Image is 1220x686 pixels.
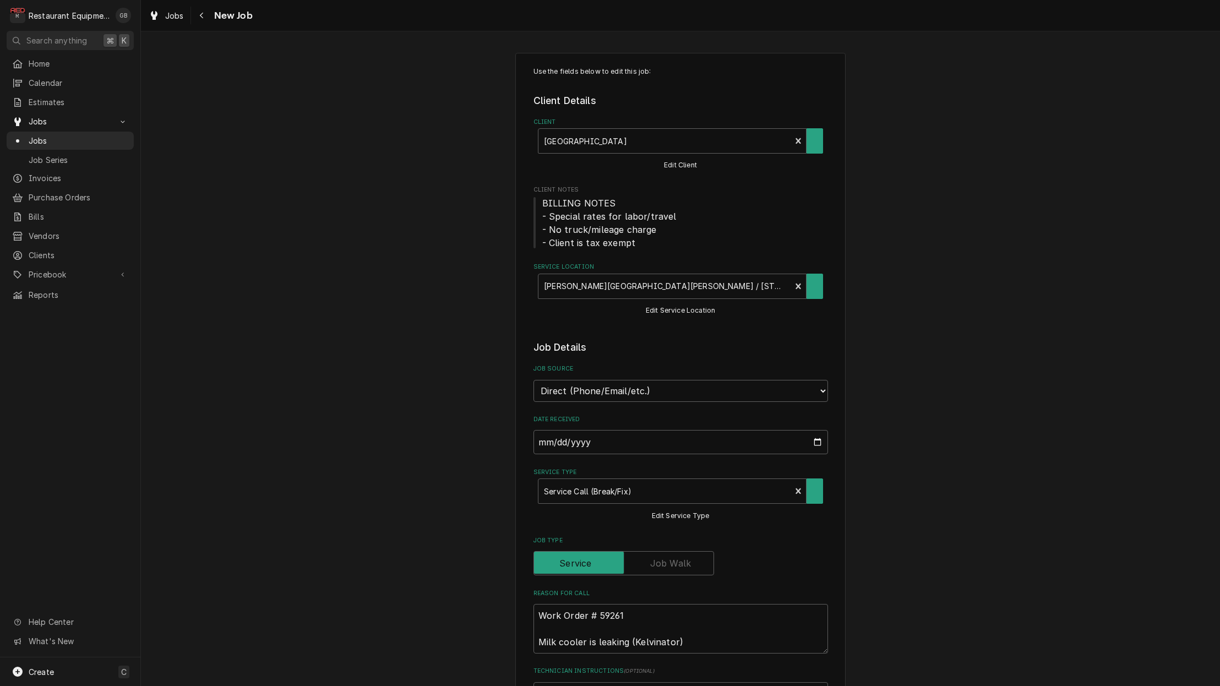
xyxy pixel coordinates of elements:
[533,118,828,127] label: Client
[29,116,112,127] span: Jobs
[7,31,134,50] button: Search anything⌘K
[533,468,828,522] div: Service Type
[533,186,828,194] span: Client Notes
[106,35,114,46] span: ⌘
[29,667,54,677] span: Create
[807,274,823,299] button: Create New Location
[533,364,828,373] label: Job Source
[533,94,828,108] legend: Client Details
[193,7,211,24] button: Navigate back
[29,154,128,166] span: Job Series
[533,430,828,454] input: yyyy-mm-dd
[29,635,127,647] span: What's New
[807,128,823,154] button: Create New Client
[807,478,823,504] button: Create New Service
[7,265,134,284] a: Go to Pricebook
[7,227,134,245] a: Vendors
[7,246,134,264] a: Clients
[533,118,828,172] div: Client
[29,135,128,146] span: Jobs
[29,249,128,261] span: Clients
[116,8,131,23] div: Gary Beaver's Avatar
[26,35,87,46] span: Search anything
[29,192,128,203] span: Purchase Orders
[533,186,828,249] div: Client Notes
[533,263,828,271] label: Service Location
[533,589,828,654] div: Reason For Call
[650,509,711,523] button: Edit Service Type
[7,112,134,130] a: Go to Jobs
[644,304,717,318] button: Edit Service Location
[662,159,699,172] button: Edit Client
[29,230,128,242] span: Vendors
[533,536,828,575] div: Job Type
[7,208,134,226] a: Bills
[533,415,828,424] label: Date Received
[7,613,134,631] a: Go to Help Center
[29,10,110,21] div: Restaurant Equipment Diagnostics
[533,263,828,317] div: Service Location
[7,132,134,150] a: Jobs
[7,93,134,111] a: Estimates
[7,286,134,304] a: Reports
[7,74,134,92] a: Calendar
[7,188,134,206] a: Purchase Orders
[121,666,127,678] span: C
[122,35,127,46] span: K
[29,96,128,108] span: Estimates
[7,169,134,187] a: Invoices
[624,668,655,674] span: ( optional )
[211,8,253,23] span: New Job
[533,667,828,676] label: Technician Instructions
[29,77,128,89] span: Calendar
[7,632,134,650] a: Go to What's New
[10,8,25,23] div: Restaurant Equipment Diagnostics's Avatar
[533,468,828,477] label: Service Type
[533,340,828,355] legend: Job Details
[533,589,828,598] label: Reason For Call
[7,55,134,73] a: Home
[29,211,128,222] span: Bills
[29,172,128,184] span: Invoices
[533,604,828,654] textarea: Work Order # 59261 Milk cooler is leaking (Kelvinator)
[29,269,112,280] span: Pricebook
[533,415,828,454] div: Date Received
[29,616,127,628] span: Help Center
[29,289,128,301] span: Reports
[144,7,188,25] a: Jobs
[10,8,25,23] div: R
[542,198,677,248] span: BILLING NOTES - Special rates for labor/travel - No truck/mileage charge - Client is tax exempt
[533,364,828,401] div: Job Source
[533,197,828,249] span: Client Notes
[116,8,131,23] div: GB
[533,67,828,77] p: Use the fields below to edit this job:
[7,151,134,169] a: Job Series
[29,58,128,69] span: Home
[165,10,184,21] span: Jobs
[533,536,828,545] label: Job Type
